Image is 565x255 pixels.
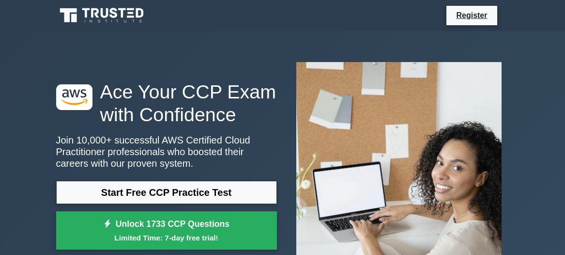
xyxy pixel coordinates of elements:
small: Limited Time: 7-day free trial! [68,232,265,243]
h1: Ace Your CCP Exam with Confidence [56,80,277,127]
a: Unlock 1733 CCP QuestionsLimited Time: 7-day free trial! [56,211,277,250]
a: Start Free CCP Practice Test [56,181,277,204]
p: Join 10,000+ successful AWS Certified Cloud Practitioner professionals who boosted their careers ... [56,134,277,169]
a: Register [450,9,493,21]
